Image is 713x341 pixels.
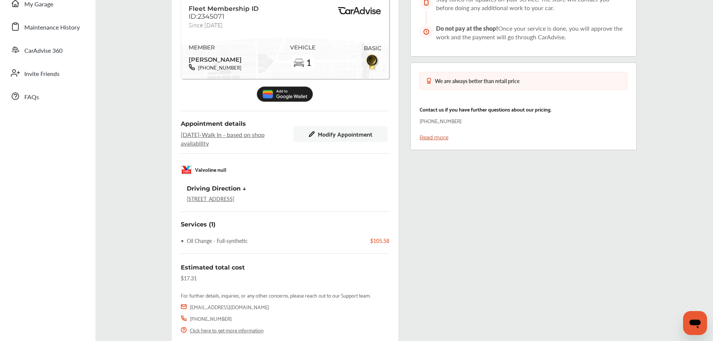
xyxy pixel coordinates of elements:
[318,131,372,137] span: Modify Appointment
[683,311,707,335] iframe: Button to launch messaging window
[420,116,461,125] p: [PHONE_NUMBER]
[190,314,232,323] div: [PHONE_NUMBER]
[420,134,448,141] a: Read more
[7,17,88,36] a: Maintenance History
[7,63,88,83] a: Invite Friends
[199,130,202,139] span: -
[181,237,248,244] div: Oil Change - Full-synthetic
[189,44,242,51] span: MEMBER
[189,21,223,27] span: Since [DATE]
[181,315,187,322] img: icon_call.cce55db1.svg
[420,105,552,113] p: Contact us if you have further questions about our pricing.
[181,130,285,147] span: Walk In - based on shop availability
[24,46,63,56] span: CarAdvise 360
[181,291,371,299] div: For further details, inquiries, or any other concerns, please reach out to our Support team.
[293,126,388,142] button: Modify Appointment
[436,24,622,41] span: Once your service is done, you will approve the work and the payment will go through CarAdvise.
[337,7,382,15] img: BasicPremiumLogo.8d547ee0.svg
[364,53,381,71] img: BasicBadge.31956f0b.svg
[24,92,39,102] span: FAQs
[24,23,80,33] span: Maintenance History
[426,78,432,84] img: medal-badge-icon.048288b6.svg
[7,40,88,60] a: CarAdvise 360
[306,58,311,67] span: 1
[181,130,199,139] span: [DATE]
[187,195,234,203] a: [STREET_ADDRESS]
[364,45,381,52] span: BASIC
[189,5,259,12] span: Fleet Membership ID
[181,164,192,175] img: logo-valvoline.png
[190,302,269,311] div: [EMAIL_ADDRESS][DOMAIN_NAME]
[190,326,263,334] a: Click here to get more information
[181,120,246,127] span: Appointment details
[195,165,226,174] p: Valvoline null
[367,237,389,244] div: $105.58
[7,86,88,106] a: FAQs
[181,304,187,310] img: icon_email.5572a086.svg
[24,69,60,79] span: Invite Friends
[189,54,242,64] span: [PERSON_NAME]
[189,12,225,21] span: ID:2345071
[187,185,246,192] div: Driving Direction ↓
[436,25,498,32] span: Do not pay at the shop!
[189,64,195,70] img: phone-black.37208b07.svg
[290,44,316,51] span: VEHICLE
[257,86,313,102] img: Add_to_Google_Wallet.5c177d4c.svg
[293,57,305,69] img: car-basic.192fe7b4.svg
[181,237,184,244] span: •
[181,327,187,333] img: icon_warning_qmark.76b945ae.svg
[181,274,197,282] div: $17.31
[195,64,241,71] span: [PHONE_NUMBER]
[181,264,245,271] span: Estimated total cost
[181,221,216,228] div: Services (1)
[435,78,519,83] div: We are always better than retail price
